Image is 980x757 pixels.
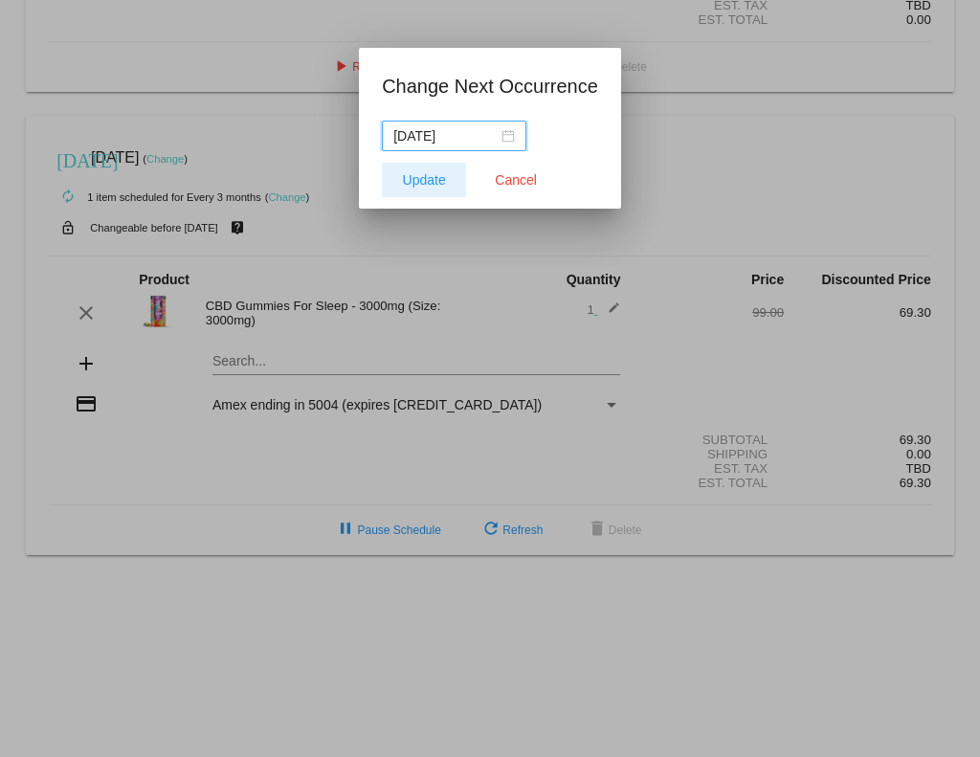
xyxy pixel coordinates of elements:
[393,125,498,146] input: Select date
[403,172,446,188] span: Update
[382,163,466,197] button: Update
[474,163,558,197] button: Close dialog
[382,71,598,101] h1: Change Next Occurrence
[495,172,537,188] span: Cancel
